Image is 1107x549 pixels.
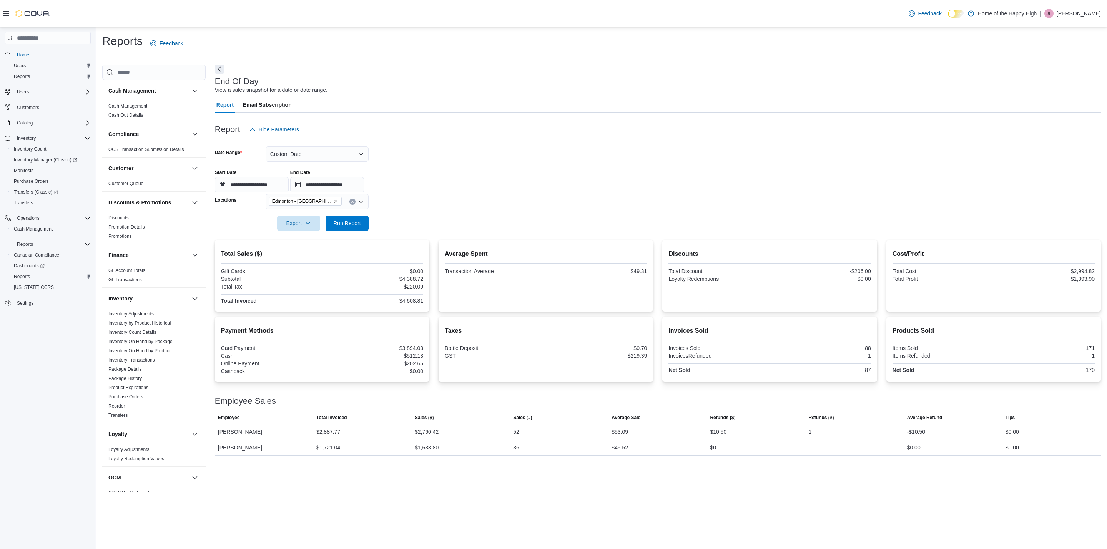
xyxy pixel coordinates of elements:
[668,276,768,282] div: Loyalty Redemptions
[190,473,199,482] button: OCM
[108,268,145,273] a: GL Account Totals
[918,10,941,17] span: Feedback
[108,181,143,186] a: Customer Queue
[893,276,992,282] div: Total Profit
[771,276,871,282] div: $0.00
[14,214,91,223] span: Operations
[14,226,53,232] span: Cash Management
[190,294,199,303] button: Inventory
[17,52,29,58] span: Home
[8,144,94,154] button: Inventory Count
[2,49,94,60] button: Home
[221,368,321,374] div: Cashback
[14,263,45,269] span: Dashboards
[8,282,94,293] button: [US_STATE] CCRS
[160,40,183,47] span: Feedback
[2,86,94,97] button: Users
[108,474,189,481] button: OCM
[108,87,156,95] h3: Cash Management
[907,443,921,452] div: $0.00
[108,385,148,391] span: Product Expirations
[108,375,142,381] span: Package History
[668,249,871,259] h2: Discounts
[324,360,423,367] div: $202.65
[14,63,26,69] span: Users
[8,250,94,260] button: Canadian Compliance
[893,268,992,274] div: Total Cost
[108,412,128,418] span: Transfers
[612,415,640,421] span: Average Sale
[17,241,33,247] span: Reports
[11,144,50,154] a: Inventory Count
[14,284,54,290] span: [US_STATE] CCRS
[11,187,91,197] span: Transfers (Classic)
[108,147,184,152] a: OCS Transaction Submission Details
[215,440,313,455] div: [PERSON_NAME]
[2,102,94,113] button: Customers
[108,251,129,259] h3: Finance
[221,353,321,359] div: Cash
[809,443,812,452] div: 0
[907,427,925,436] div: -$10.50
[102,445,206,466] div: Loyalty
[893,249,1095,259] h2: Cost/Profit
[11,61,29,70] a: Users
[108,357,155,363] a: Inventory Transactions
[547,353,647,359] div: $219.39
[8,197,94,208] button: Transfers
[14,274,30,280] span: Reports
[11,250,62,260] a: Canadian Compliance
[358,199,364,205] button: Open list of options
[108,87,189,95] button: Cash Management
[17,120,33,126] span: Catalog
[11,177,52,186] a: Purchase Orders
[710,443,723,452] div: $0.00
[11,272,33,281] a: Reports
[108,251,189,259] button: Finance
[2,133,94,144] button: Inventory
[108,295,133,302] h3: Inventory
[1006,443,1019,452] div: $0.00
[290,177,364,192] input: Press the down key to open a popover containing a calendar.
[8,165,94,176] button: Manifests
[108,329,156,335] span: Inventory Count Details
[1044,9,1054,18] div: Joseph Loutitt
[11,224,56,234] a: Cash Management
[11,72,91,81] span: Reports
[108,320,171,326] a: Inventory by Product Historical
[17,300,33,306] span: Settings
[102,213,206,244] div: Discounts & Promotions
[8,271,94,282] button: Reports
[11,261,48,270] a: Dashboards
[14,240,36,249] button: Reports
[8,224,94,234] button: Cash Management
[11,272,91,281] span: Reports
[14,73,30,80] span: Reports
[14,157,77,163] span: Inventory Manager (Classic)
[8,71,94,82] button: Reports
[326,216,369,231] button: Run Report
[14,299,37,308] a: Settings
[995,367,1095,373] div: 170
[14,168,33,174] span: Manifests
[668,345,768,351] div: Invoices Sold
[14,134,39,143] button: Inventory
[11,283,57,292] a: [US_STATE] CCRS
[108,413,128,418] a: Transfers
[216,97,234,113] span: Report
[266,146,369,162] button: Custom Date
[324,276,423,282] div: $4,388.72
[108,490,156,496] a: OCM Weekly Inventory
[17,135,36,141] span: Inventory
[102,266,206,287] div: Finance
[1057,9,1101,18] p: [PERSON_NAME]
[547,268,647,274] div: $49.31
[11,155,91,164] span: Inventory Manager (Classic)
[108,277,142,283] span: GL Transactions
[11,72,33,81] a: Reports
[14,200,33,206] span: Transfers
[102,33,143,49] h1: Reports
[8,60,94,71] button: Users
[333,219,361,227] span: Run Report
